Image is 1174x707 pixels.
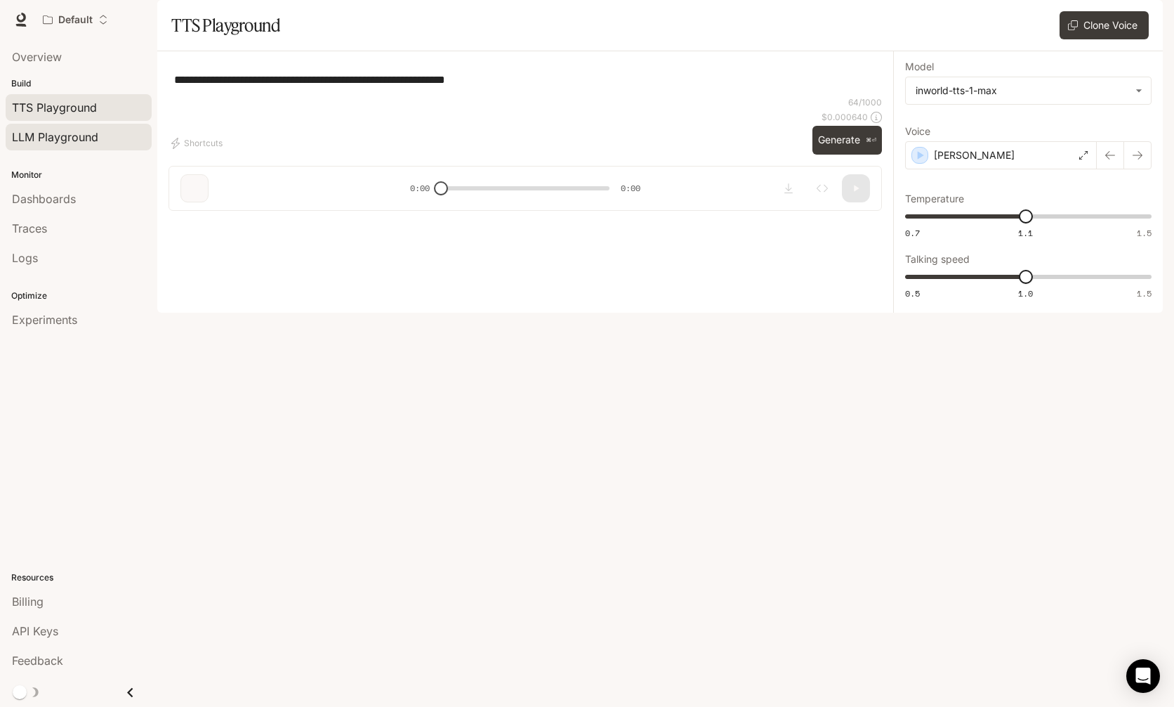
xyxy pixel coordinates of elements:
p: 64 / 1000 [848,96,882,108]
p: Model [905,62,934,72]
button: Shortcuts [169,132,228,155]
span: 0.5 [905,287,920,299]
h1: TTS Playground [171,11,280,39]
span: 1.5 [1137,227,1152,239]
div: Open Intercom Messenger [1126,659,1160,693]
span: 1.0 [1018,287,1033,299]
button: Generate⌘⏎ [812,126,882,155]
p: Voice [905,127,930,136]
button: Open workspace menu [37,6,114,34]
p: ⌘⏎ [866,136,876,145]
div: inworld-tts-1-max [916,84,1128,98]
span: 1.1 [1018,227,1033,239]
p: [PERSON_NAME] [934,148,1015,162]
span: 0.7 [905,227,920,239]
span: 1.5 [1137,287,1152,299]
button: Clone Voice [1060,11,1149,39]
p: Talking speed [905,254,970,264]
p: $ 0.000640 [822,111,868,123]
p: Temperature [905,194,964,204]
p: Default [58,14,93,26]
div: inworld-tts-1-max [906,77,1151,104]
